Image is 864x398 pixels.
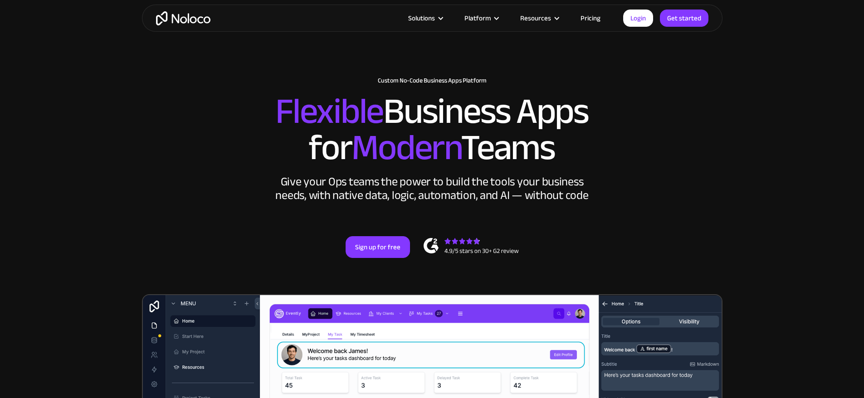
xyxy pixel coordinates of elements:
[464,12,491,24] div: Platform
[453,12,509,24] div: Platform
[623,10,653,27] a: Login
[275,78,383,145] span: Flexible
[509,12,569,24] div: Resources
[151,93,713,166] h2: Business Apps for Teams
[408,12,435,24] div: Solutions
[520,12,551,24] div: Resources
[273,175,591,202] div: Give your Ops teams the power to build the tools your business needs, with native data, logic, au...
[397,12,453,24] div: Solutions
[569,12,612,24] a: Pricing
[351,114,461,181] span: Modern
[151,77,713,84] h1: Custom No-Code Business Apps Platform
[156,11,210,25] a: home
[660,10,708,27] a: Get started
[346,236,410,258] a: Sign up for free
